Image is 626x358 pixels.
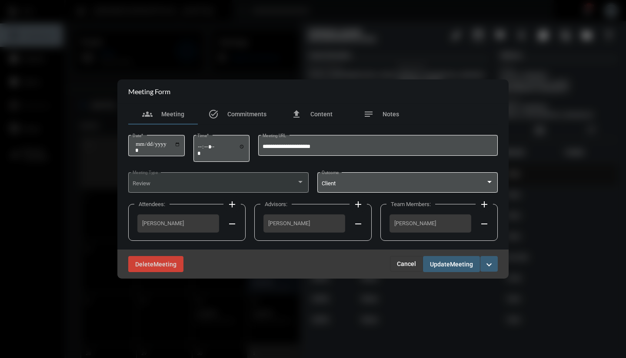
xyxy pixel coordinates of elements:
button: UpdateMeeting [423,256,480,272]
mat-icon: task_alt [208,109,219,119]
h2: Meeting Form [128,87,170,95]
mat-icon: add [353,199,363,210]
mat-icon: remove [353,219,363,229]
span: Content [310,111,333,118]
span: [PERSON_NAME] [394,220,466,227]
span: Meeting [450,261,473,268]
button: DeleteMeeting [128,256,183,272]
label: Advisors: [260,201,292,207]
span: Delete [135,261,153,268]
span: [PERSON_NAME] [268,220,340,227]
span: Meeting [153,261,176,268]
label: Attendees: [134,201,170,207]
span: Commitments [227,111,266,118]
label: Team Members: [386,201,435,207]
mat-icon: groups [142,109,153,119]
mat-icon: remove [227,219,237,229]
span: Notes [383,111,399,118]
span: Update [430,261,450,268]
mat-icon: file_upload [291,109,302,119]
mat-icon: expand_more [484,259,494,270]
mat-icon: notes [363,109,374,119]
mat-icon: add [479,199,489,210]
mat-icon: remove [479,219,489,229]
mat-icon: add [227,199,237,210]
span: Review [133,180,150,187]
span: Meeting [161,111,184,118]
span: [PERSON_NAME] [142,220,214,227]
span: Cancel [397,260,416,267]
button: Cancel [390,256,423,272]
span: Client [322,180,336,187]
